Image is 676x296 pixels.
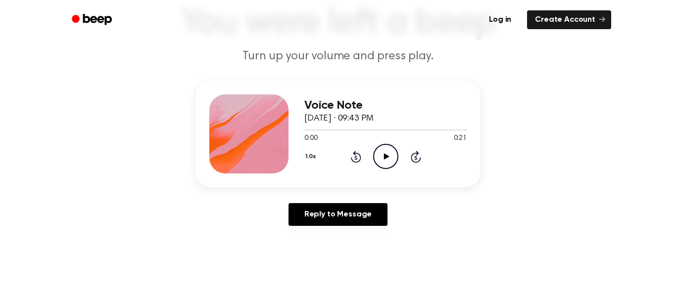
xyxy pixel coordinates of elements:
a: Reply to Message [289,203,387,226]
a: Create Account [527,10,611,29]
h3: Voice Note [304,99,467,112]
span: 0:21 [454,133,467,144]
span: 0:00 [304,133,317,144]
span: [DATE] · 09:43 PM [304,114,374,123]
p: Turn up your volume and press play. [148,48,528,65]
a: Beep [65,10,121,30]
a: Log in [479,8,521,31]
button: 1.0x [304,148,319,165]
